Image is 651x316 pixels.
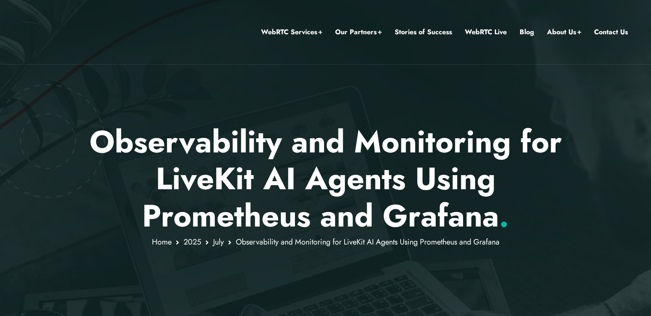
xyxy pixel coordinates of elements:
a: Contact Us [594,27,628,38]
a: 2025 [184,236,201,247]
p: Observability and Monitoring for LiveKit AI Agents Using Prometheus and Grafana [75,123,576,234]
a: About Us [547,27,581,38]
a: Home [152,236,172,247]
a: Stories of Success [395,27,452,38]
a: WebRTC Services [261,27,322,38]
a: WebRTC Live [465,27,507,38]
a: Our Partners [335,27,382,38]
span: Observability and Monitoring for LiveKit AI Agents Using Prometheus and Grafana [236,236,499,247]
a: Blog [520,27,534,38]
a: July [213,236,224,247]
span: . [499,194,509,238]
